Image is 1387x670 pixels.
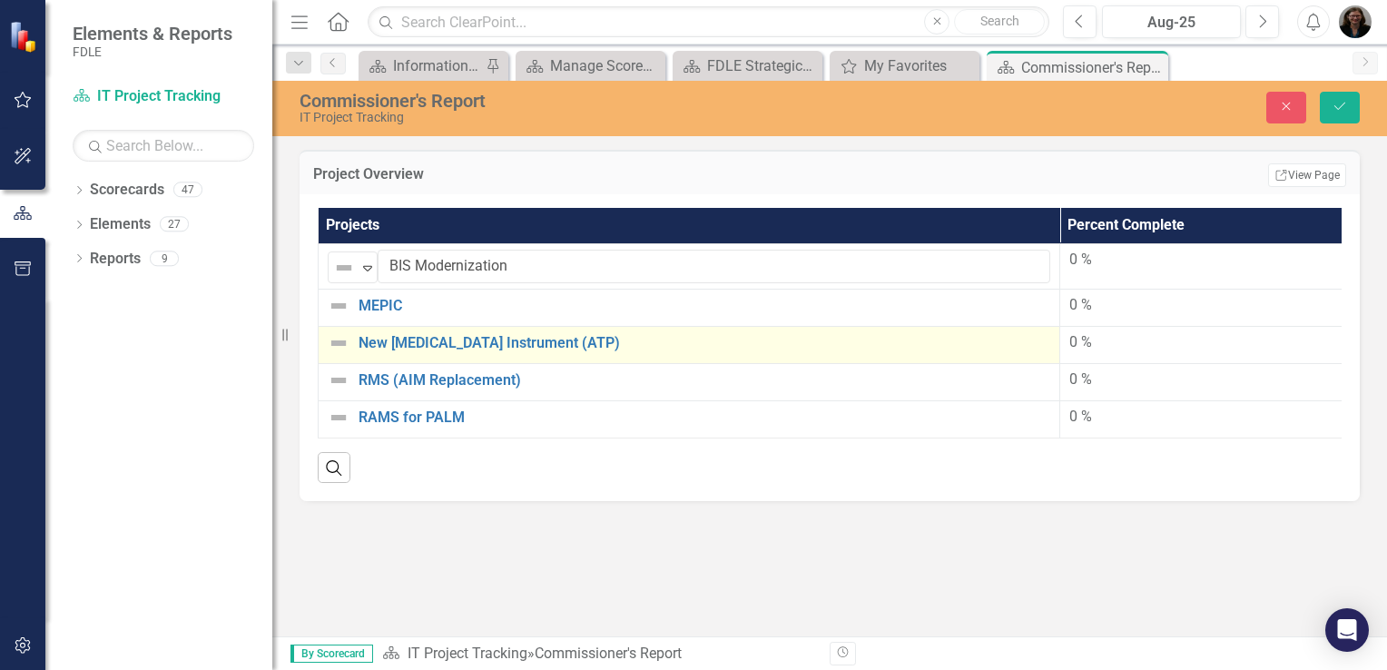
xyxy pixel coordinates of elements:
[520,54,661,77] a: Manage Scorecards
[328,332,349,354] img: Not Defined
[980,14,1019,28] span: Search
[328,407,349,429] img: Not Defined
[1325,608,1369,652] div: Open Intercom Messenger
[313,166,904,182] h3: Project Overview
[173,182,202,198] div: 47
[90,249,141,270] a: Reports
[73,44,232,59] small: FDLE
[359,335,1050,351] a: New [MEDICAL_DATA] Instrument (ATP)
[954,9,1045,34] button: Search
[160,217,189,232] div: 27
[363,54,481,77] a: Information Technology Services Landing Page
[90,180,164,201] a: Scorecards
[359,372,1050,389] a: RMS (AIM Replacement)
[328,369,349,391] img: Not Defined
[550,54,661,77] div: Manage Scorecards
[359,409,1050,426] a: RAMS for PALM
[328,295,349,317] img: Not Defined
[1268,163,1346,187] a: View Page
[9,20,41,52] img: ClearPoint Strategy
[707,54,818,77] div: FDLE Strategic Plan
[677,54,818,77] a: FDLE Strategic Plan
[368,6,1049,38] input: Search ClearPoint...
[1021,56,1164,79] div: Commissioner's Report
[150,251,179,266] div: 9
[290,645,373,663] span: By Scorecard
[834,54,975,77] a: My Favorites
[382,644,816,665] div: »
[300,91,886,111] div: Commissioner's Report
[408,645,527,662] a: IT Project Tracking
[90,214,151,235] a: Elements
[73,23,232,44] span: Elements & Reports
[393,54,481,77] div: Information Technology Services Landing Page
[1339,5,1372,38] img: Nicole Howard
[864,54,975,77] div: My Favorites
[333,257,355,279] img: Not Defined
[535,645,682,662] div: Commissioner's Report
[1102,5,1241,38] button: Aug-25
[359,298,1050,314] a: MEPIC
[73,86,254,107] a: IT Project Tracking
[378,250,1050,283] input: Name
[300,111,886,124] div: IT Project Tracking
[1108,12,1235,34] div: Aug-25
[73,130,254,162] input: Search Below...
